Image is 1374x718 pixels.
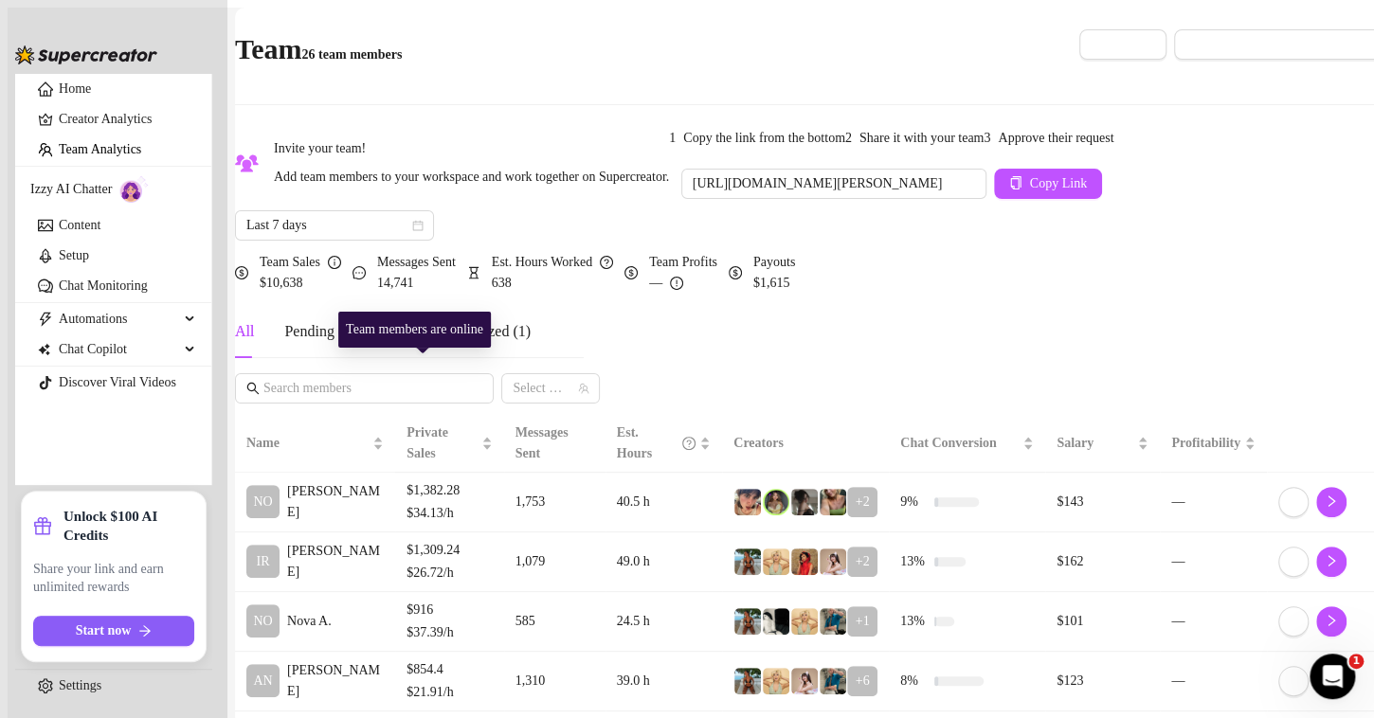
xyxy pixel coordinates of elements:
span: more [1287,614,1300,627]
span: Izzy AI Chatter [30,179,112,200]
span: Team Profits [649,255,717,269]
span: Private Sales [407,425,448,460]
span: Copy the link from the bottom [683,128,845,149]
button: Export [1079,29,1166,60]
img: anaxmei [820,548,846,575]
span: [PERSON_NAME] [287,660,384,702]
span: more [1287,494,1300,508]
th: Creators [722,415,889,473]
span: Manage Team & Permissions [1210,37,1366,52]
span: Approve their request [998,128,1113,149]
span: 13 % [900,551,927,572]
button: Start nowarrow-right [33,616,194,646]
span: + 2 [856,551,870,572]
span: search [246,382,260,395]
span: $1,382.28 [407,480,492,501]
span: gift [33,516,52,535]
span: $1,309.24 [407,540,492,561]
span: Add team members to your workspace and work together on Supercreator. [274,167,669,188]
span: calendar [412,220,424,231]
a: Discover Viral Videos [59,375,176,389]
a: Team Analytics [59,142,141,156]
span: Messages Sent [377,255,456,269]
div: 1,310 [515,671,594,691]
span: setting [1189,37,1202,50]
span: 3 [984,128,990,149]
img: Actually.Maria [791,608,818,635]
span: 9 % [900,492,927,512]
button: Copy Link [994,169,1102,199]
td: — [1160,652,1267,711]
span: Last 7 days [246,211,423,240]
img: daiisyjane [791,489,818,515]
span: info-circle [328,252,341,273]
img: logo-BBDzfeDw.svg [15,45,157,64]
span: $1,615 [753,273,795,294]
span: dollar-circle [235,266,248,279]
span: Profitability [1171,436,1240,450]
div: Est. Hours Worked [492,252,613,273]
strong: Unlock $100 AI Credits [63,507,194,545]
span: Salary [1057,436,1094,450]
span: NO [253,611,272,632]
span: Share it with your team [859,128,984,149]
span: dollar-circle [729,266,742,279]
span: hourglass [467,266,480,279]
img: Eavnc [820,608,846,635]
span: copy [1009,176,1022,189]
span: Snoozed ( 1 ) [457,323,531,339]
span: Messages Sent [515,425,569,460]
div: $101 [1057,611,1148,632]
span: right [1325,494,1338,508]
input: Search members [263,378,467,399]
div: $123 [1057,671,1148,691]
span: Start now [76,623,132,638]
iframe: Intercom live chat [1310,654,1355,699]
td: — [1160,592,1267,652]
span: exclamation-circle [670,277,683,290]
span: thunderbolt [38,312,53,327]
div: $162 [1057,551,1148,572]
div: 40.5 h [617,492,711,512]
span: + 2 [856,492,870,512]
img: Actually.Maria [763,668,789,694]
a: Setup [59,248,89,262]
div: — [649,273,717,294]
span: question-circle [600,252,613,273]
a: Settings [59,678,101,692]
a: Home [59,81,91,96]
span: Name [246,433,369,454]
h2: Team [235,31,402,67]
div: $143 [1057,492,1148,512]
div: 585 [515,611,594,632]
span: $10,638 [260,273,341,294]
div: Pending ( 1 ) [284,320,355,343]
img: Eavnc [820,668,846,694]
span: [PERSON_NAME] [287,541,384,583]
div: Est. Hours [617,422,696,464]
span: Export [1115,37,1151,52]
span: $854.4 [407,659,492,680]
span: 26 team members [302,47,403,62]
div: 24.5 h [617,611,711,632]
span: 1 [669,128,676,149]
span: Automations [59,304,179,334]
td: — [1160,473,1267,532]
th: Name [235,415,395,473]
span: + 6 [856,671,870,691]
span: $ 21.91 /h [407,682,492,703]
img: dreamsofleana [820,489,846,515]
span: Chat Copilot [59,334,179,365]
span: IR [257,551,270,572]
img: bonnierides [734,489,761,515]
span: $916 [407,600,492,620]
span: Nova A. [287,611,332,632]
div: Team members are online [338,312,491,348]
span: + 1 [856,611,870,632]
img: AI Chatter [119,175,149,203]
span: AN [253,671,272,691]
span: Copy Link [1030,176,1087,191]
span: dollar-circle [624,266,638,279]
span: team [578,383,589,394]
span: right [1325,554,1338,567]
